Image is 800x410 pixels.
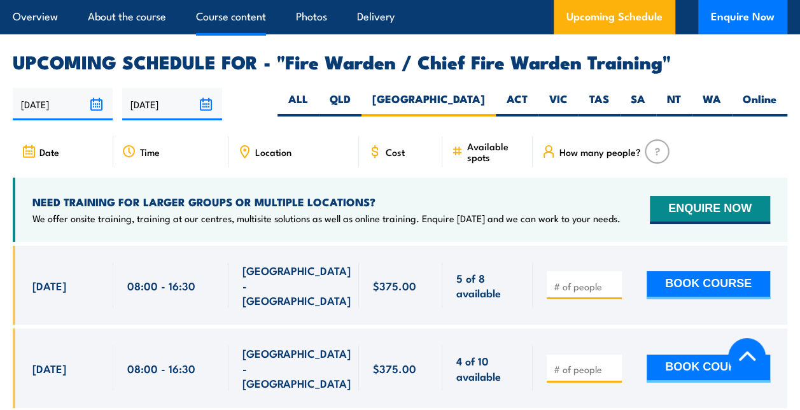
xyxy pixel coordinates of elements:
[559,146,641,157] span: How many people?
[579,92,620,117] label: TAS
[361,92,496,117] label: [GEOGRAPHIC_DATA]
[32,361,66,376] span: [DATE]
[373,361,416,376] span: $375.00
[242,263,351,307] span: [GEOGRAPHIC_DATA] - [GEOGRAPHIC_DATA]
[732,92,787,117] label: Online
[127,361,195,376] span: 08:00 - 16:30
[554,363,617,376] input: # of people
[456,353,519,383] span: 4 of 10 available
[692,92,732,117] label: WA
[242,346,351,390] span: [GEOGRAPHIC_DATA] - [GEOGRAPHIC_DATA]
[496,92,538,117] label: ACT
[32,212,621,225] p: We offer onsite training, training at our centres, multisite solutions as well as online training...
[456,271,519,300] span: 5 of 8 available
[647,355,770,383] button: BOOK COURSE
[656,92,692,117] label: NT
[32,195,621,209] h4: NEED TRAINING FOR LARGER GROUPS OR MULTIPLE LOCATIONS?
[467,141,524,162] span: Available spots
[373,278,416,293] span: $375.00
[39,146,59,157] span: Date
[122,88,222,120] input: To date
[386,146,405,157] span: Cost
[13,88,113,120] input: From date
[554,280,617,293] input: # of people
[32,278,66,293] span: [DATE]
[319,92,361,117] label: QLD
[620,92,656,117] label: SA
[647,271,770,299] button: BOOK COURSE
[13,53,787,69] h2: UPCOMING SCHEDULE FOR - "Fire Warden / Chief Fire Warden Training"
[140,146,160,157] span: Time
[255,146,291,157] span: Location
[277,92,319,117] label: ALL
[538,92,579,117] label: VIC
[127,278,195,293] span: 08:00 - 16:30
[650,196,770,224] button: ENQUIRE NOW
